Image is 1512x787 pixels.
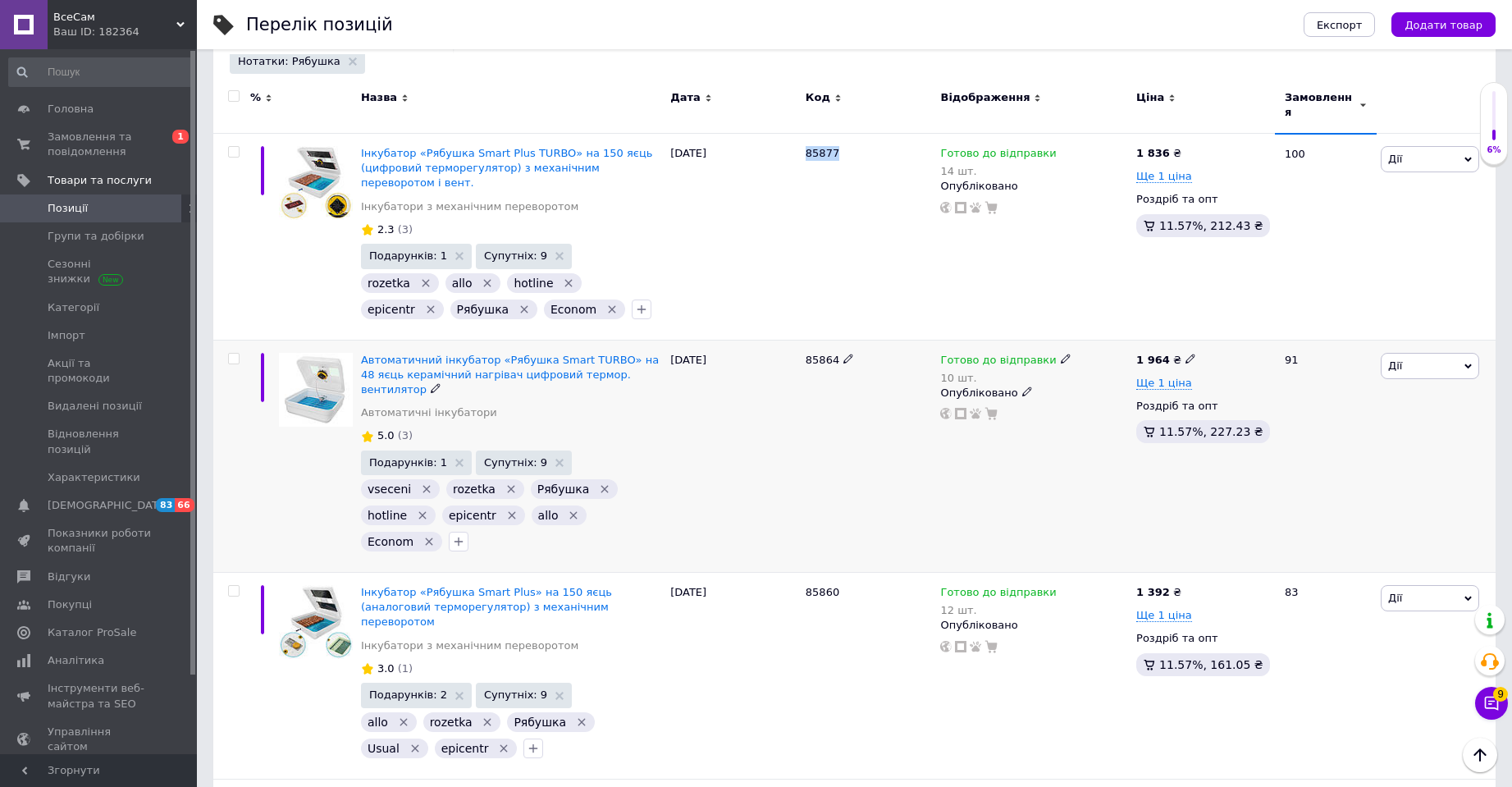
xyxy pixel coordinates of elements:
div: [DATE] [666,134,802,341]
span: Додати товар [1405,19,1482,31]
span: 11.57%, 227.23 ₴ [1159,425,1263,438]
b: 1 836 [1136,147,1170,159]
span: 11.57%, 212.43 ₴ [1159,219,1263,232]
span: Ще 1 ціна [1136,609,1192,622]
span: Категорії [48,300,99,315]
div: Роздріб та опт [1136,399,1271,414]
div: Перелік позицій [246,16,393,34]
svg: Видалити мітку [481,716,494,729]
svg: Видалити мітку [562,277,575,290]
span: Код [806,90,830,105]
img: Автоматический инкубатор «Рябушка Smart TURBO» на 48 яиц керамический нагреватель цифровой термор... [279,353,353,427]
span: 11.57%, 161.05 ₴ [1159,658,1263,671]
span: Групи та добірки [48,229,144,244]
span: Замовлення [1285,90,1355,120]
span: Товари та послуги [48,173,152,188]
span: Usual [368,742,400,755]
span: Інкубатор «Рябушка Smart Plus TURBO» на 150 яєць (цифровий терморегулятор) з механічним переворот... [361,147,653,189]
button: Експорт [1304,12,1376,37]
span: Рябушка [537,483,590,496]
span: Готово до відправки [940,147,1056,164]
span: Готово до відправки [940,586,1056,603]
div: 91 [1275,340,1377,573]
a: Автоматичний інкубатор «Рябушка Smart TURBO» на 48 яєць керамічний нагрівач цифровий термор. вент... [361,354,659,396]
span: 2.3 [377,223,395,236]
div: 14 шт. [940,165,1056,177]
span: allo [538,509,559,522]
span: 9 [1493,687,1508,702]
span: rozetka [368,277,410,290]
span: 3.0 [377,662,395,675]
div: ₴ [1136,353,1196,368]
span: 85860 [806,586,839,598]
input: Пошук [8,57,194,87]
div: Ваш ID: 182364 [53,25,197,39]
span: hotline [514,277,553,290]
span: Готово до відправки [940,354,1056,371]
svg: Видалити мітку [416,509,429,522]
b: 1 392 [1136,586,1170,598]
div: [DATE] [666,340,802,573]
span: rozetka [430,716,473,729]
svg: Видалити мітку [420,483,433,496]
span: Головна [48,102,94,117]
div: Опубліковано [940,386,1128,400]
span: allo [452,277,473,290]
span: Нотатки: Рябушка [238,54,340,69]
span: epicentr [449,509,496,522]
span: Експорт [1317,19,1363,31]
svg: Видалити мітку [409,742,422,755]
svg: Видалити мітку [575,716,588,729]
span: 1 [172,130,189,144]
div: 83 [1275,573,1377,780]
span: Дії [1388,592,1402,604]
span: (3) [398,429,413,442]
span: hotline [368,509,407,522]
span: Дії [1388,359,1402,372]
svg: Видалити мітку [505,509,518,522]
div: 100 [1275,134,1377,341]
span: 5.0 [377,429,395,442]
span: Видалені позиції [48,399,142,414]
span: Позиції [48,201,88,216]
span: Каталог ProSale [48,625,136,640]
span: Дії [1388,153,1402,165]
span: Econom [550,303,596,316]
div: ₴ [1136,146,1181,161]
svg: Видалити мітку [497,742,510,755]
svg: Видалити мітку [505,483,518,496]
b: 1 964 [1136,354,1170,366]
div: Опубліковано [940,179,1128,194]
span: Показники роботи компанії [48,526,152,556]
span: Акції та промокоди [48,356,152,386]
span: Імпорт [48,328,85,343]
svg: Видалити мітку [481,277,494,290]
a: Інкубатор «Рябушка Smart Plus» на 150 яєць (аналоговий терморегулятор) з механічним переворотом [361,586,612,628]
svg: Видалити мітку [423,535,436,548]
img: Инкубатор «Рябушка Smart Plus TURBO» на 150 яиц (цифровой терморегулятор) с механическим переворо... [279,146,353,220]
span: (3) [398,223,413,236]
span: Подарунків: 1 [369,457,447,468]
span: 85864 [806,354,839,366]
span: Відновлення позицій [48,427,152,456]
svg: Видалити мітку [567,509,580,522]
svg: Видалити мітку [397,716,410,729]
span: Дата [670,90,701,105]
span: (1) [398,662,413,675]
span: Аналітика [48,653,104,668]
span: 83 [156,498,175,512]
svg: Видалити мітку [605,303,619,316]
span: [DEMOGRAPHIC_DATA] [48,498,169,513]
span: rozetka [453,483,496,496]
span: Характеристики [48,470,140,485]
span: Назва [361,90,397,105]
a: Інкубатори з механічним переворотом [361,199,578,214]
span: Ще 1 ціна [1136,377,1192,390]
span: Подарунків: 2 [369,689,447,700]
div: 10 шт. [940,372,1071,384]
span: Ціна [1136,90,1164,105]
span: Супутніх: 9 [484,689,547,700]
div: Опубліковано [940,618,1128,633]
